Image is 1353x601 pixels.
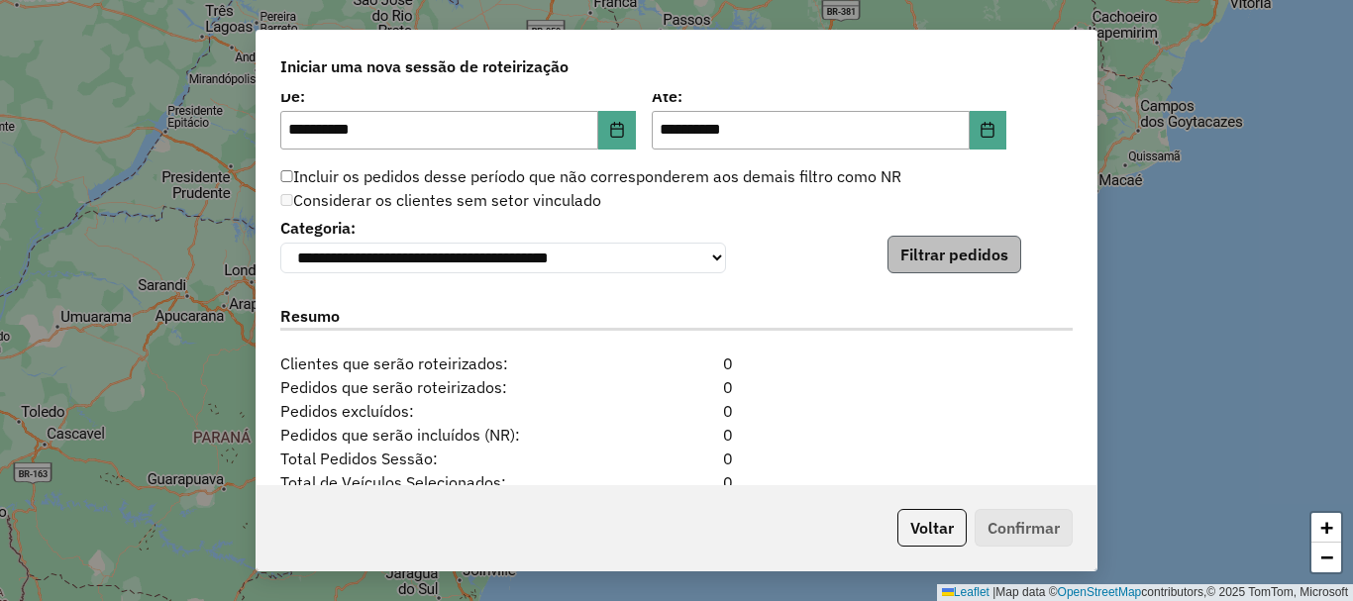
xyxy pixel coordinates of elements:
span: Clientes que serão roteirizados: [268,351,608,375]
div: 0 [608,470,744,494]
a: Leaflet [942,585,989,599]
span: Iniciar uma nova sessão de roteirização [280,54,569,78]
input: Considerar os clientes sem setor vinculado [280,194,293,207]
span: Total de Veículos Selecionados: [268,470,608,494]
label: Incluir os pedidos desse período que não corresponderem aos demais filtro como NR [280,164,901,188]
button: Choose Date [970,111,1007,150]
a: OpenStreetMap [1058,585,1142,599]
button: Filtrar pedidos [887,236,1021,273]
label: Até: [652,84,1007,108]
div: 0 [608,399,744,423]
div: 0 [608,447,744,470]
span: Total Pedidos Sessão: [268,447,608,470]
div: Map data © contributors,© 2025 TomTom, Microsoft [937,584,1353,601]
span: Pedidos excluídos: [268,399,608,423]
div: 0 [608,423,744,447]
label: Considerar os clientes sem setor vinculado [280,188,601,212]
label: Categoria: [280,216,726,240]
a: Zoom out [1311,543,1341,572]
button: Choose Date [598,111,636,150]
span: − [1320,545,1333,569]
button: Voltar [897,509,967,547]
span: | [992,585,995,599]
a: Zoom in [1311,513,1341,543]
label: De: [280,84,636,108]
div: 0 [608,375,744,399]
span: + [1320,515,1333,540]
label: Resumo [280,304,1073,331]
span: Pedidos que serão incluídos (NR): [268,423,608,447]
div: 0 [608,351,744,375]
span: Pedidos que serão roteirizados: [268,375,608,399]
input: Incluir os pedidos desse período que não corresponderem aos demais filtro como NR [280,170,293,183]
